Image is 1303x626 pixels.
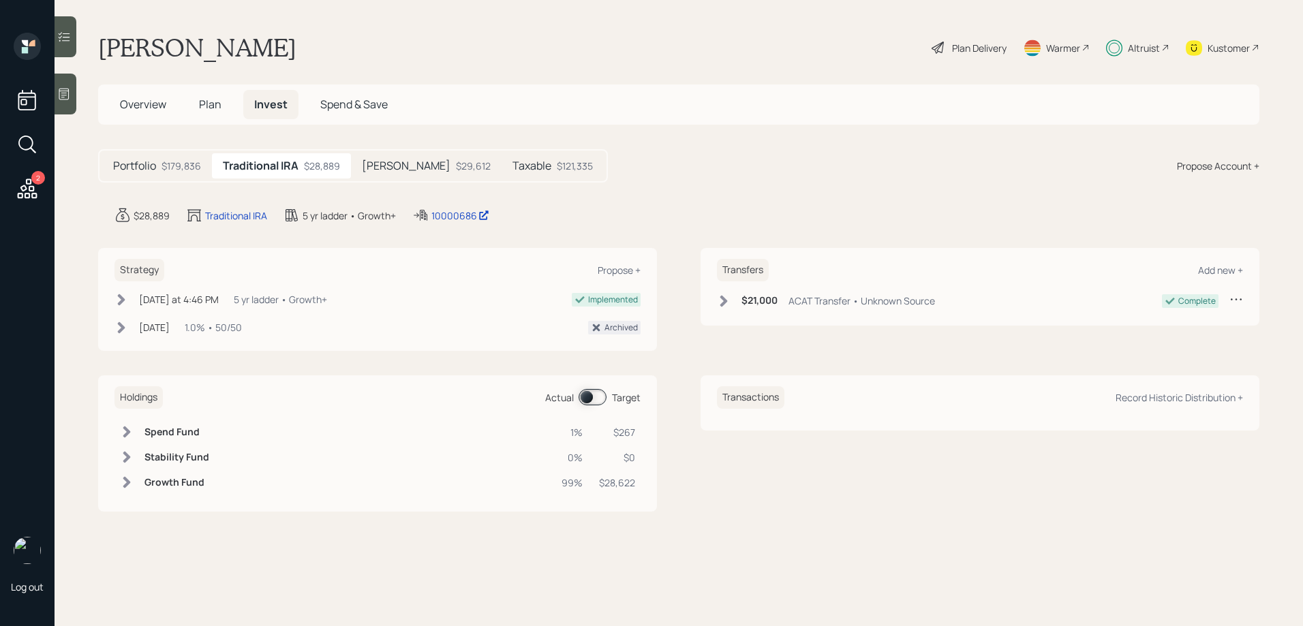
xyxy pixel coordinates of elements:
[599,450,635,465] div: $0
[562,475,583,490] div: 99%
[199,97,221,112] span: Plan
[599,475,635,490] div: $28,622
[1178,295,1216,307] div: Complete
[304,159,340,173] div: $28,889
[185,320,242,334] div: 1.0% • 50/50
[1128,41,1160,55] div: Altruist
[1046,41,1080,55] div: Warmer
[254,97,288,112] span: Invest
[562,425,583,439] div: 1%
[456,159,491,173] div: $29,612
[741,295,778,307] h6: $21,000
[303,208,396,223] div: 5 yr ladder • Growth+
[11,580,44,593] div: Log out
[98,33,296,63] h1: [PERSON_NAME]
[557,159,593,173] div: $121,335
[598,264,641,277] div: Propose +
[431,208,489,223] div: 10000686
[144,426,209,438] h6: Spend Fund
[120,97,166,112] span: Overview
[134,208,170,223] div: $28,889
[562,450,583,465] div: 0%
[139,320,170,334] div: [DATE]
[114,386,163,409] h6: Holdings
[1208,41,1250,55] div: Kustomer
[320,97,388,112] span: Spend & Save
[788,294,935,308] div: ACAT Transfer • Unknown Source
[1116,391,1243,404] div: Record Historic Distribution +
[144,452,209,463] h6: Stability Fund
[223,159,298,172] h5: Traditional IRA
[162,159,201,173] div: $179,836
[1198,264,1243,277] div: Add new +
[604,322,638,334] div: Archived
[139,292,219,307] div: [DATE] at 4:46 PM
[717,259,769,281] h6: Transfers
[545,390,574,405] div: Actual
[612,390,641,405] div: Target
[717,386,784,409] h6: Transactions
[234,292,327,307] div: 5 yr ladder • Growth+
[113,159,156,172] h5: Portfolio
[952,41,1007,55] div: Plan Delivery
[1177,159,1259,173] div: Propose Account +
[512,159,551,172] h5: Taxable
[144,477,209,488] h6: Growth Fund
[14,537,41,564] img: sami-boghos-headshot.png
[599,425,635,439] div: $267
[362,159,450,172] h5: [PERSON_NAME]
[31,171,45,185] div: 2
[114,259,164,281] h6: Strategy
[588,294,638,306] div: Implemented
[205,208,267,223] div: Traditional IRA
